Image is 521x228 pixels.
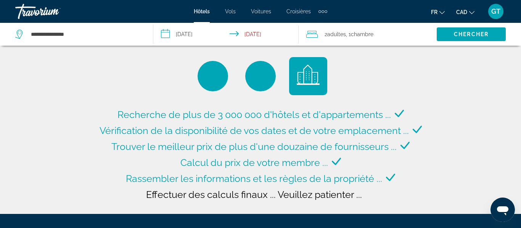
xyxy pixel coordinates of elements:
a: Hôtels [194,8,210,14]
button: Travelers: 2 adults, 0 children [299,23,437,46]
span: fr [431,9,437,15]
button: Extra navigation items [318,5,327,18]
span: Chambre [351,31,373,37]
a: Vols [225,8,236,14]
span: 2 [325,29,346,40]
span: Adultes [327,31,346,37]
span: Calcul du prix de votre membre ... [180,157,328,168]
span: Recherche de plus de 3 000 000 d'hôtels et d'appartements ... [117,109,391,120]
span: Vérification de la disponibilité de vos dates et de votre emplacement ... [100,125,409,136]
span: GT [491,8,500,15]
button: User Menu [486,3,506,19]
span: , 1 [346,29,373,40]
input: Search hotel destination [30,29,142,40]
span: Effectuer des calculs finaux ... Veuillez patienter ... [146,189,362,200]
span: Rassembler les informations et les règles de la propriété ... [126,173,382,184]
a: Voitures [251,8,271,14]
span: Chercher [454,31,489,37]
a: Travorium [15,2,92,21]
span: Trouver le meilleur prix de plus d'une douzaine de fournisseurs ... [111,141,397,152]
button: Change language [431,6,445,18]
span: CAD [456,9,467,15]
button: Search [437,27,506,41]
a: Croisières [286,8,311,14]
button: Select check in and out date [153,23,299,46]
iframe: Bouton de lancement de la fenêtre de messagerie [490,198,515,222]
button: Change currency [456,6,474,18]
